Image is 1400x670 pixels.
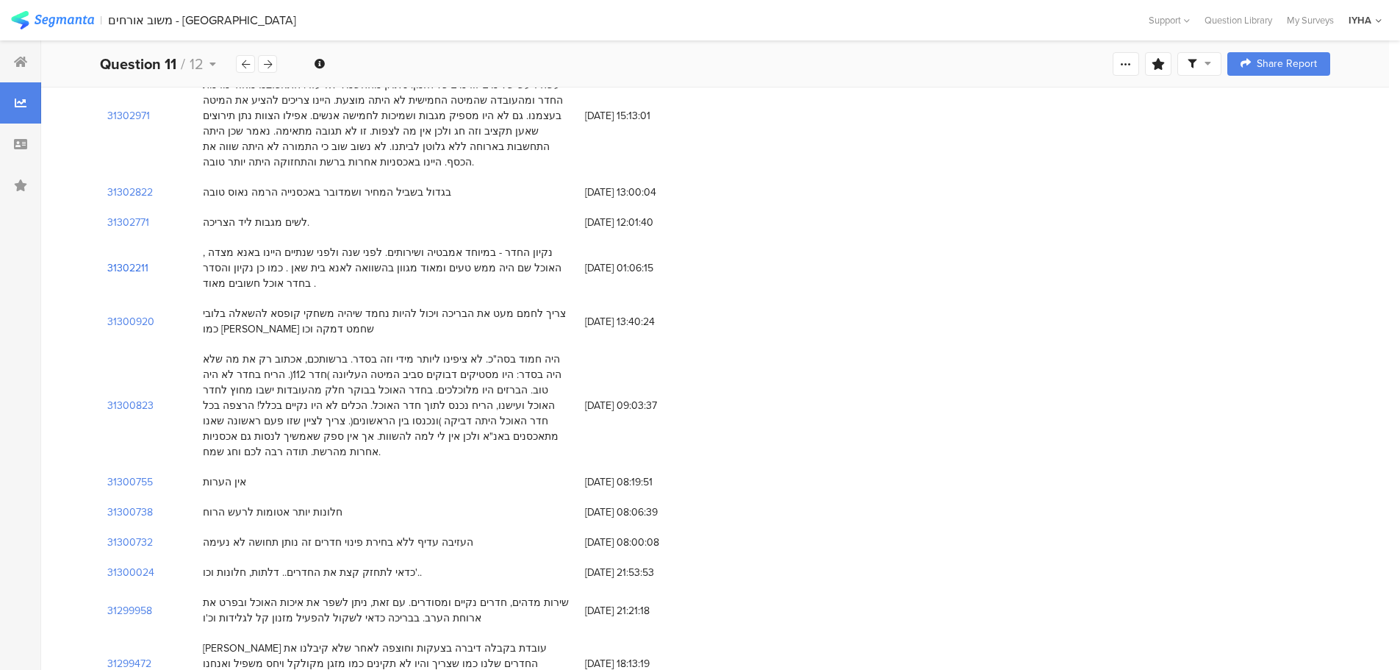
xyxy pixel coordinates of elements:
[107,505,153,520] section: 31300738
[107,108,150,124] section: 31302971
[203,306,570,337] div: צריך לחמם מעט את הבריכה ויכול להיות נחמד שיהיה משחקי קופסא להשאלה בלובי כמו [PERSON_NAME] שחמט דמ...
[190,53,204,75] span: 12
[107,565,154,580] section: 31300024
[181,53,185,75] span: /
[203,505,342,520] div: חלונות יותר אטומות לרעש הרוח
[107,185,153,200] section: 31302822
[203,535,473,550] div: העזיבה עדיף ללא בחירת פינוי חדרים זה נותן תחושה לא נעימה
[585,398,703,413] span: [DATE] 09:03:37
[585,505,703,520] span: [DATE] 08:06:39
[585,474,703,490] span: [DATE] 08:19:51
[107,260,148,276] section: 31302211
[1349,13,1371,27] div: IYHA
[585,185,703,200] span: [DATE] 13:00:04
[100,12,102,29] div: |
[1257,59,1317,69] span: Share Report
[585,215,703,230] span: [DATE] 12:01:40
[585,535,703,550] span: [DATE] 08:00:08
[1149,9,1190,32] div: Support
[203,62,570,170] div: חדר 419 לא מתוחזק -שירותים לא תקינים, לא מפסיקים לזרום מים. מזגן בחדר הורים עשה רעש של מים זורמים...
[11,11,94,29] img: segmanta logo
[108,13,296,27] div: משוב אורחים - [GEOGRAPHIC_DATA]
[203,245,570,291] div: נקיון החדר - במיוחד אמבטיה ושירותים. לפני שנה ולפני שנתיים היינו באנא מצדה , האוכל שם היה ממש טעי...
[203,215,309,230] div: לשים מגבות ליד הצריכה.
[203,474,246,490] div: אין הערות
[585,314,703,329] span: [DATE] 13:40:24
[203,565,422,580] div: כדאי לתחזק קצת את החדרים.. דלתות, חלונות וכו'..
[107,603,152,619] section: 31299958
[585,108,703,124] span: [DATE] 15:13:01
[107,474,153,490] section: 31300755
[585,603,703,619] span: [DATE] 21:21:18
[203,185,451,200] div: בגדול בשביל המחיר ושמדובר באכסנייה הרמה נאוס טובה
[1279,13,1341,27] a: My Surveys
[100,53,176,75] b: Question 11
[203,595,570,626] div: שירות מדהים, חדרים נקיים ומסודרים. עם זאת, ניתן לשפר את איכות האוכל ובפרט את ארוחת הערב. בבריכה כ...
[107,215,149,230] section: 31302771
[585,565,703,580] span: [DATE] 21:53:53
[107,314,154,329] section: 31300920
[585,260,703,276] span: [DATE] 01:06:15
[203,352,570,460] div: היה חמוד בסה"כ. לא ציפינו ליותר מידי וזה בסדר. ברשותכם, אכתוב רק את מה שלא היה בסדר: היו מסטיקים ...
[107,398,154,413] section: 31300823
[107,535,153,550] section: 31300732
[1197,13,1279,27] a: Question Library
